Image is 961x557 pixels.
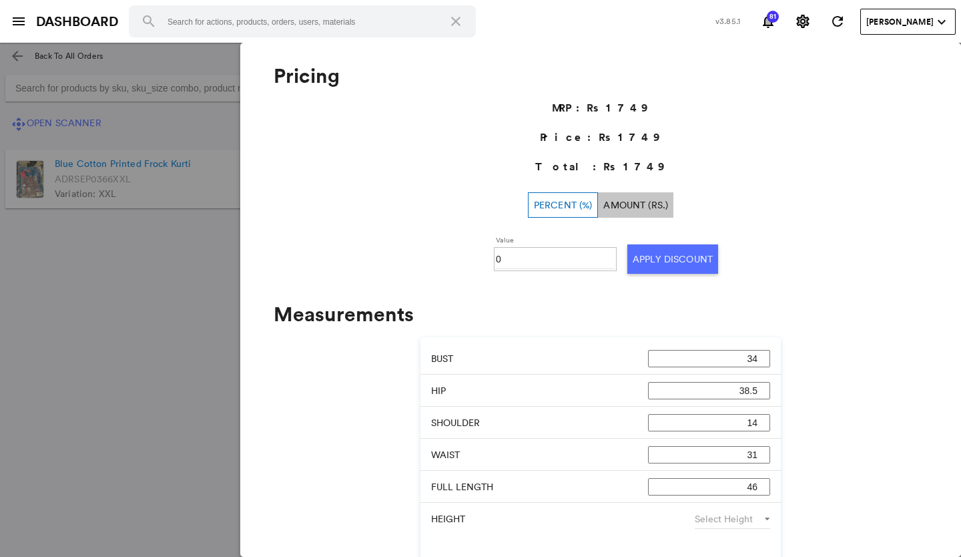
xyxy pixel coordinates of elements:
span: [PERSON_NAME] [866,16,934,28]
p: HEIGHT [431,512,695,526]
input: HIP [648,382,770,399]
md-icon: search [141,13,157,29]
a: DASHBOARD [36,12,118,31]
input: Search for actions, products, orders, users, materials [129,5,476,37]
h6: Price : Rs 1749 [540,130,661,146]
input: Value [496,249,615,269]
h2: Measurements [274,303,414,325]
md-icon: notifications [760,13,776,29]
span: 81 [766,13,779,20]
md-select: Select Height [695,509,770,529]
p: WAIST [431,448,648,461]
md-icon: settings [795,13,811,29]
input: SHOULDER [648,414,770,431]
h6: MRP : Rs 1749 [552,100,649,116]
button: Refresh State [824,8,851,35]
input: FULL LENGTH [648,478,770,496]
p: FULL LENGTH [431,480,648,494]
button: Search [133,5,165,37]
button: User [860,9,956,35]
h2: Pricing [274,65,340,87]
p: SHOULDER [431,416,648,429]
button: Amount (Rs.) [598,192,673,218]
md-icon: menu [11,13,27,29]
md-icon: close [448,13,464,29]
button: Notifications [755,8,781,35]
md-icon: expand_more [934,14,950,30]
span: v3.85.1 [715,15,740,27]
input: WAIST [648,446,770,463]
button: Apply Discount [627,244,718,274]
input: BUST [648,350,770,367]
md-icon: refresh [830,13,846,29]
button: Clear [440,5,472,37]
button: open sidebar [5,8,32,35]
button: Percent (%) [528,192,599,218]
h6: Total : Rs 1749 [535,159,666,175]
button: Settings [789,8,816,35]
p: HIP [431,384,648,397]
p: BUST [431,352,648,365]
